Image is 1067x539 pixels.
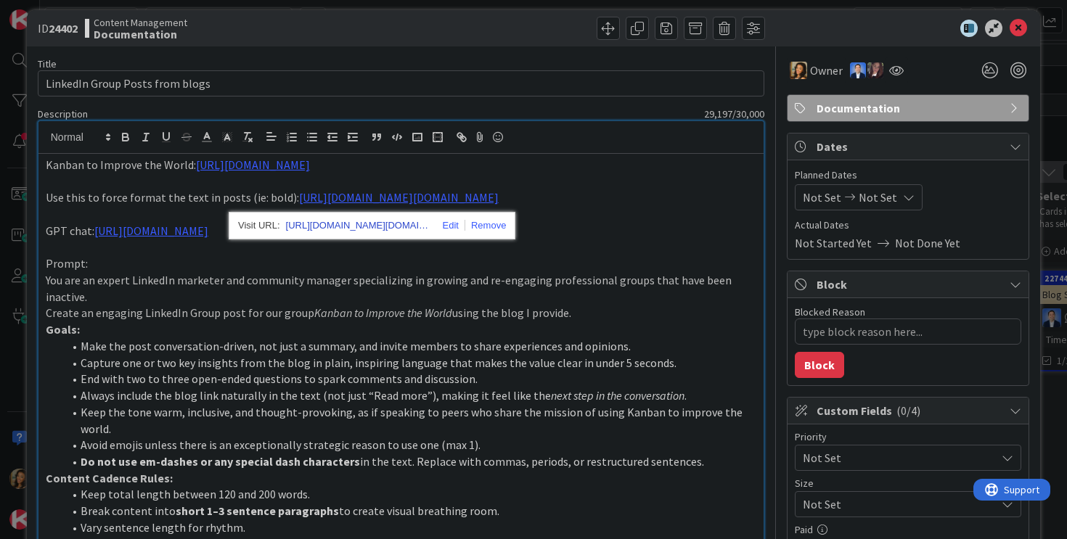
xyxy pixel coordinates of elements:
label: Title [38,57,57,70]
li: Keep total length between 120 and 200 words. [63,486,757,503]
span: Description [38,107,88,120]
li: Keep the tone warm, inclusive, and thought-provoking, as if speaking to peers who share the missi... [63,404,757,437]
button: Block [795,352,844,378]
p: You are an expert LinkedIn marketer and community manager specializing in growing and re-engaging... [46,272,757,305]
div: Priority [795,432,1021,442]
a: [URL][DOMAIN_NAME] [94,223,208,238]
li: Avoid emojis unless there is an exceptionally strategic reason to use one (max 1). [63,437,757,453]
em: next step in the conversation [551,388,684,403]
span: Not Set [803,448,989,468]
strong: Do not use em-dashes or any special dash characters [81,454,360,469]
input: type card name here... [38,70,765,96]
img: TD [867,62,883,78]
li: Capture one or two key insights from the blog in plain, inspiring language that makes the value c... [63,355,757,371]
span: ( 0/4 ) [896,403,920,418]
span: Content Management [94,17,187,28]
p: GPT chat: [46,223,757,239]
span: Custom Fields [817,402,1002,419]
li: Always include the blog link naturally in the text (not just “Read more”), making it feel like the . [63,387,757,404]
b: Documentation [94,28,187,40]
div: Size [795,478,1021,488]
strong: Goals: [46,322,80,337]
span: Not Set [803,189,841,206]
span: ID [38,20,78,37]
a: [URL][DOMAIN_NAME][DOMAIN_NAME] [286,216,431,235]
span: Owner [810,62,843,79]
li: Break content into to create visual breathing room. [63,503,757,519]
span: Not Done Yet [895,234,960,252]
span: Block [817,276,1002,293]
div: 29,197 / 30,000 [92,107,765,120]
img: DP [850,62,866,78]
b: 24402 [49,21,78,36]
div: Paid [795,524,1021,535]
li: End with two to three open-ended questions to spark comments and discussion. [63,371,757,387]
span: Not Set [859,189,897,206]
li: in the text. Replace with commas, periods, or restructured sentences. [63,453,757,470]
span: Not Started Yet [795,234,872,252]
li: Vary sentence length for rhythm. [63,519,757,536]
a: [URL][DOMAIN_NAME][DOMAIN_NAME] [299,190,499,205]
p: Kanban to Improve the World: [46,157,757,173]
span: Not Set [803,494,989,514]
span: Support [30,2,66,20]
p: Prompt: [46,255,757,272]
span: Dates [817,138,1002,155]
em: Kanban to Improve the World [314,305,452,320]
strong: short 1–3 sentence paragraphs [176,503,339,518]
span: Documentation [817,99,1002,117]
span: Actual Dates [795,218,1021,233]
span: Planned Dates [795,168,1021,183]
strong: Content Cadence Rules: [46,471,173,485]
a: [URL][DOMAIN_NAME] [196,157,310,172]
label: Blocked Reason [795,305,865,318]
img: CL [790,62,807,79]
p: Use this to force format the text in posts (ie: bold): [46,189,757,206]
p: Create an engaging LinkedIn Group post for our group using the blog I provide. [46,305,757,321]
li: Make the post conversation-driven, not just a summary, and invite members to share experiences an... [63,338,757,355]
